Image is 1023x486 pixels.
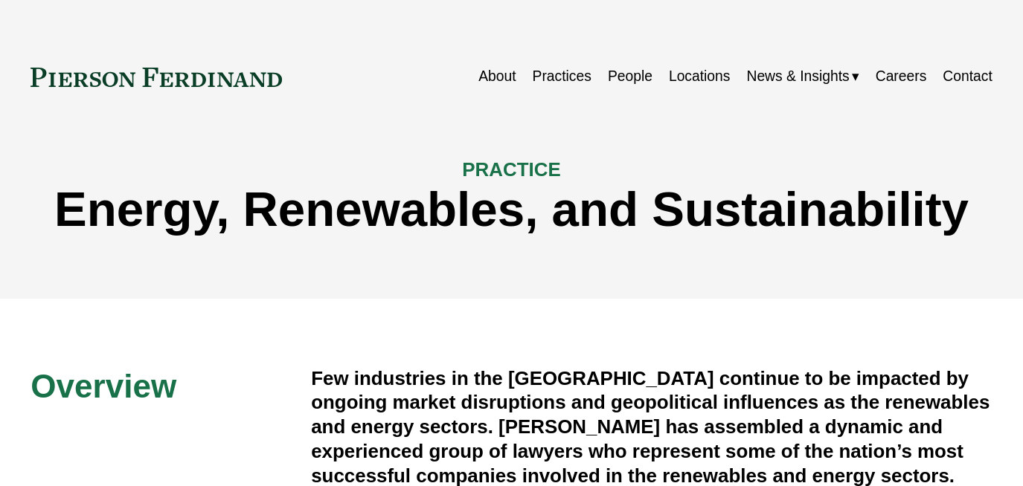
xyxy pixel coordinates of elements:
[943,62,992,91] a: Contact
[876,62,927,91] a: Careers
[746,62,859,91] a: folder dropdown
[478,62,516,91] a: About
[31,182,992,238] h1: Energy, Renewables, and Sustainability
[462,159,560,180] span: PRACTICE
[669,62,731,91] a: Locations
[31,368,176,404] span: Overview
[746,64,849,90] span: News & Insights
[608,62,652,91] a: People
[533,62,591,91] a: Practices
